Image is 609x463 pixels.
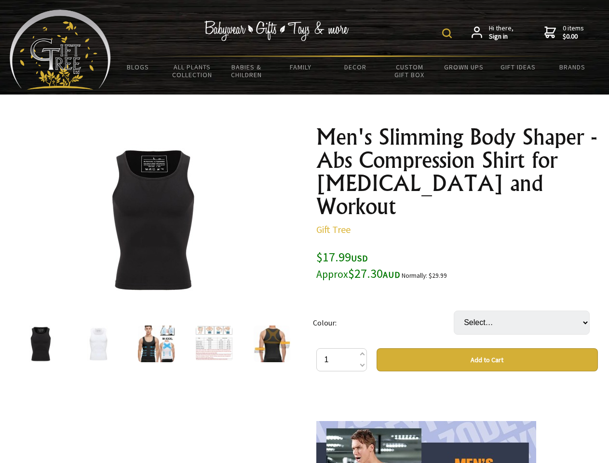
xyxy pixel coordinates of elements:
a: 0 items$0.00 [544,24,584,41]
h1: Men's Slimming Body Shaper - Abs Compression Shirt for [MEDICAL_DATA] and Workout [316,125,598,218]
a: Gift Tree [316,223,351,235]
img: product search [442,28,452,38]
a: Decor [328,57,382,77]
img: Men's Slimming Body Shaper - Abs Compression Shirt for Gynecomastia and Workout [22,326,59,362]
img: Men's Slimming Body Shaper - Abs Compression Shirt for Gynecomastia and Workout [138,326,175,362]
span: 0 items [563,24,584,41]
td: Colour: [313,297,454,348]
strong: Sign in [489,32,514,41]
img: Babywear - Gifts - Toys & more [204,21,349,41]
a: Custom Gift Box [382,57,437,85]
a: Hi there,Sign in [472,24,514,41]
span: Hi there, [489,24,514,41]
strong: $0.00 [563,32,584,41]
a: BLOGS [111,57,165,77]
span: USD [351,253,368,264]
img: Men's Slimming Body Shaper - Abs Compression Shirt for Gynecomastia and Workout [196,326,232,362]
img: Babyware - Gifts - Toys and more... [10,10,111,90]
img: Men's Slimming Body Shaper - Abs Compression Shirt for Gynecomastia and Workout [80,326,117,362]
a: Grown Ups [436,57,491,77]
small: Approx [316,268,348,281]
img: Men's Slimming Body Shaper - Abs Compression Shirt for Gynecomastia and Workout [254,326,290,362]
img: Men's Slimming Body Shaper - Abs Compression Shirt for Gynecomastia and Workout [77,144,228,295]
a: Family [274,57,328,77]
a: Brands [545,57,600,77]
button: Add to Cart [377,348,598,371]
span: AUD [383,269,400,280]
small: Normally: $29.99 [402,272,447,280]
a: All Plants Collection [165,57,220,85]
a: Babies & Children [219,57,274,85]
a: Gift Ideas [491,57,545,77]
span: $17.99 $27.30 [316,249,400,281]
